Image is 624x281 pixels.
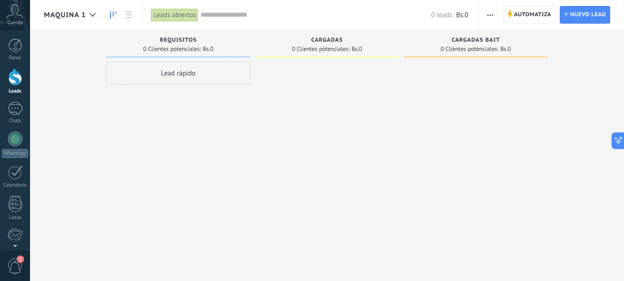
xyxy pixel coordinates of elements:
div: Leads abiertos [151,8,198,22]
span: 0 leads: [431,11,454,19]
span: CARGADAS BAIT [452,37,500,44]
div: Leads [2,88,29,94]
span: Nuevo lead [570,6,606,23]
button: Más [484,6,497,24]
span: Bs.0 [456,11,468,19]
a: Lista [121,6,137,24]
a: Nuevo lead [560,6,610,24]
div: Listas [2,215,29,221]
a: Leads [105,6,121,24]
span: Cuenta [7,20,23,26]
div: CARGADAS [260,37,394,45]
span: REQUISITOS [160,37,197,44]
span: 0 Clientes potenciales: [292,46,350,52]
div: CARGADAS BAIT [408,37,543,45]
span: CARGADAS [311,37,343,44]
span: Bs.0 [351,46,362,52]
div: Panel [2,55,29,61]
div: REQUISITOS [111,37,246,45]
span: Bs.0 [500,46,511,52]
span: 0 Clientes potenciales: [441,46,498,52]
div: Calendario [2,182,29,188]
span: Automatiza [514,6,551,23]
div: Chats [2,118,29,124]
span: 0 Clientes potenciales: [143,46,201,52]
a: Automatiza [503,6,556,24]
div: Lead rápido [106,62,250,85]
div: WhatsApp [2,149,28,158]
span: Bs.0 [203,46,213,52]
span: MAQUINA 1 [44,11,86,19]
span: 1 [17,256,24,263]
